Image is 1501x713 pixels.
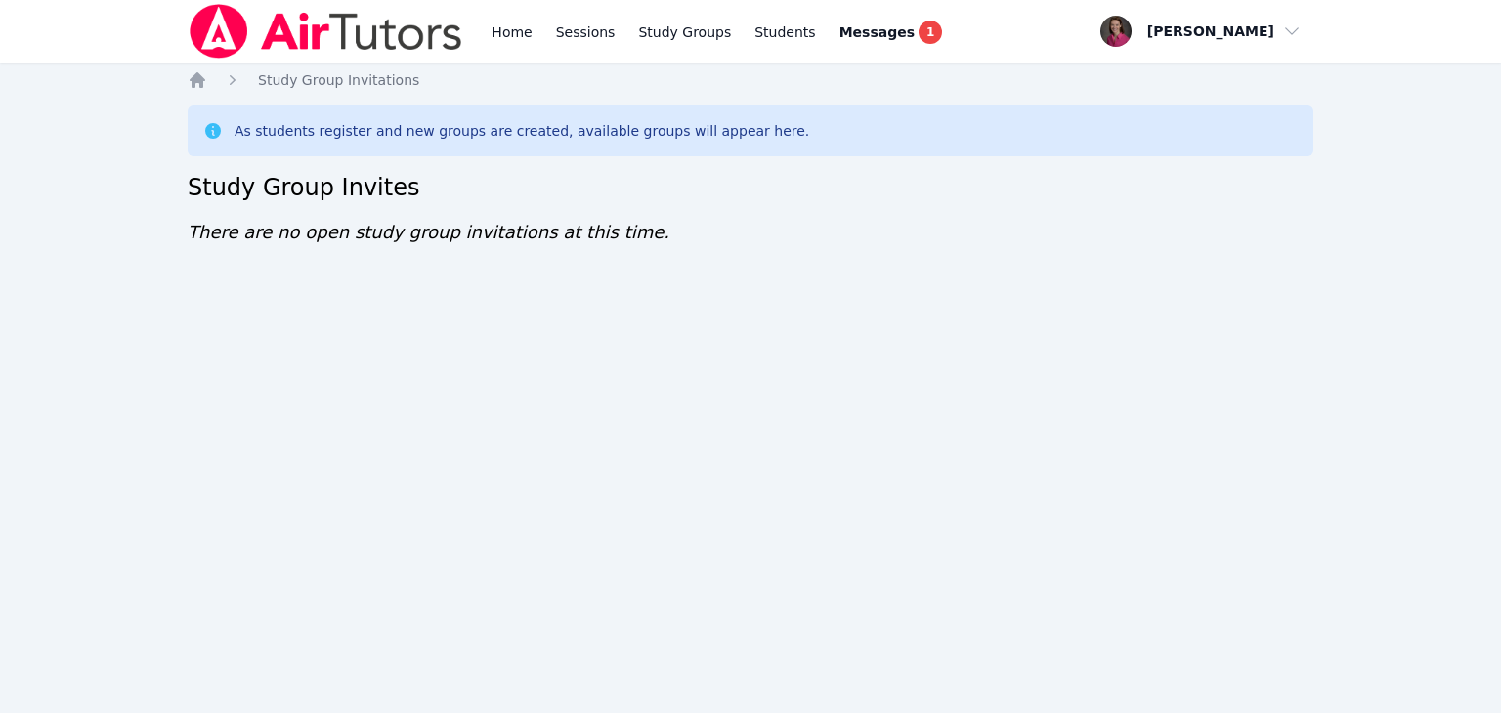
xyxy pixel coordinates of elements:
[188,222,669,242] span: There are no open study group invitations at this time.
[839,22,915,42] span: Messages
[258,70,419,90] a: Study Group Invitations
[188,4,464,59] img: Air Tutors
[188,172,1313,203] h2: Study Group Invites
[258,72,419,88] span: Study Group Invitations
[188,70,1313,90] nav: Breadcrumb
[919,21,942,44] span: 1
[235,121,809,141] div: As students register and new groups are created, available groups will appear here.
